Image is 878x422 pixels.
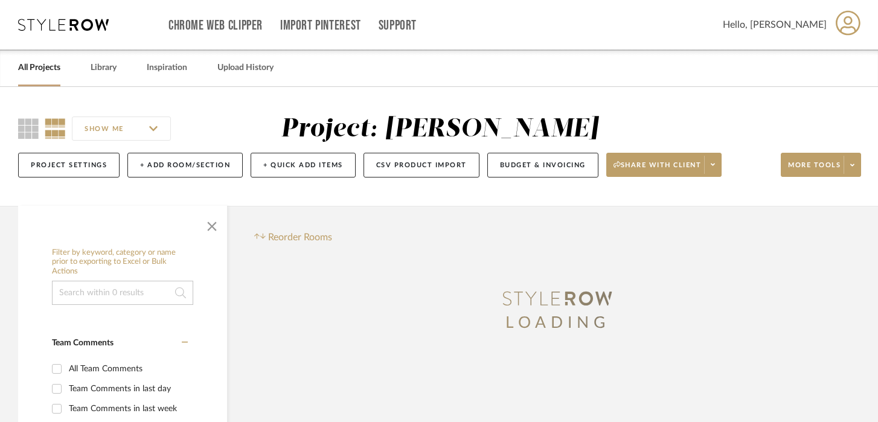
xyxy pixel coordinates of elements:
[254,230,332,245] button: Reorder Rooms
[280,21,361,31] a: Import Pinterest
[52,339,114,347] span: Team Comments
[69,379,185,398] div: Team Comments in last day
[281,117,598,142] div: Project: [PERSON_NAME]
[251,153,356,177] button: + Quick Add Items
[69,399,185,418] div: Team Comments in last week
[606,153,722,177] button: Share with client
[69,359,185,379] div: All Team Comments
[364,153,479,177] button: CSV Product Import
[52,281,193,305] input: Search within 0 results
[52,248,193,277] h6: Filter by keyword, category or name prior to exporting to Excel or Bulk Actions
[505,315,609,331] span: LOADING
[18,153,120,177] button: Project Settings
[614,161,702,179] span: Share with client
[200,212,224,236] button: Close
[781,153,861,177] button: More tools
[217,60,274,76] a: Upload History
[788,161,841,179] span: More tools
[127,153,243,177] button: + Add Room/Section
[268,230,332,245] span: Reorder Rooms
[487,153,598,177] button: Budget & Invoicing
[379,21,417,31] a: Support
[91,60,117,76] a: Library
[147,60,187,76] a: Inspiration
[168,21,263,31] a: Chrome Web Clipper
[723,18,827,32] span: Hello, [PERSON_NAME]
[18,60,60,76] a: All Projects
